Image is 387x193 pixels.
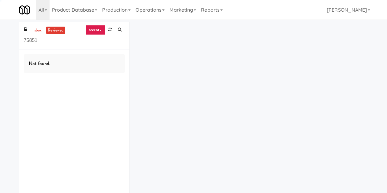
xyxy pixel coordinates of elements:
[24,35,125,46] input: Search vision orders
[46,27,65,34] a: reviewed
[29,60,51,67] span: Not found.
[19,5,30,15] img: Micromart
[31,27,43,34] a: inbox
[85,25,106,35] a: recent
